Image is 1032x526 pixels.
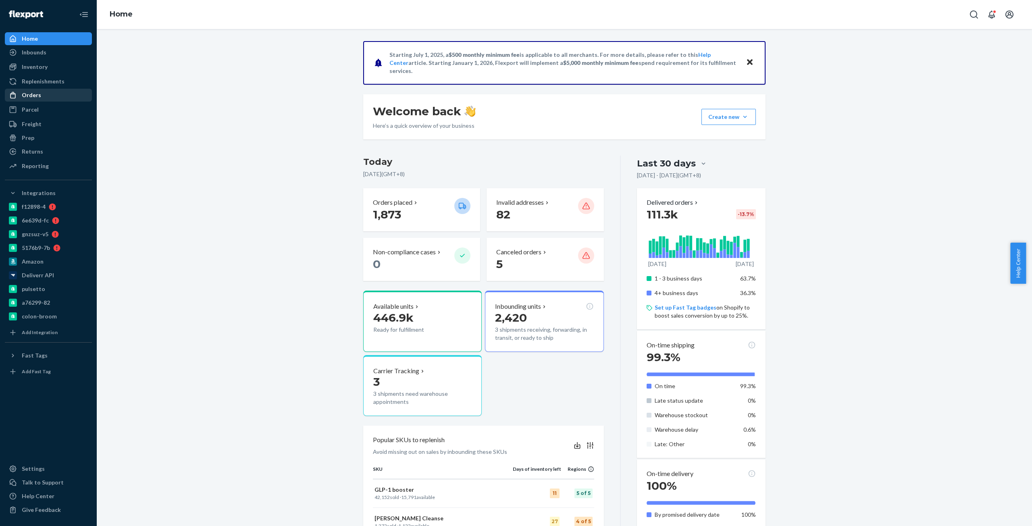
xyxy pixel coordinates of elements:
p: On-time delivery [647,469,693,478]
p: 3 shipments need warehouse appointments [373,390,472,406]
button: Open notifications [984,6,1000,23]
h3: Today [363,156,604,168]
a: Parcel [5,103,92,116]
a: Replenishments [5,75,92,88]
span: 111.3k [647,208,678,221]
th: SKU [373,466,513,479]
button: Canceled orders 5 [487,238,603,281]
div: Help Center [22,492,54,500]
p: On-time shipping [647,341,695,350]
div: 11 [550,489,560,498]
img: Flexport logo [9,10,43,19]
div: f12898-4 [22,203,46,211]
a: Talk to Support [5,476,92,489]
button: Open Search Box [966,6,982,23]
span: 0% [748,441,756,447]
button: Create new [701,109,756,125]
a: Add Integration [5,326,92,339]
p: Invalid addresses [496,198,544,207]
a: a76299-82 [5,296,92,309]
p: [DATE] [736,260,754,268]
div: 5176b9-7b [22,244,50,252]
p: On time [655,382,734,390]
span: 99.3% [647,350,680,364]
span: 42,152 [375,494,390,500]
p: [DATE] [648,260,666,268]
p: Available units [373,302,414,311]
img: hand-wave emoji [464,106,476,117]
div: Talk to Support [22,478,64,486]
p: Late: Other [655,440,734,448]
div: gnzsuz-v5 [22,230,48,238]
p: GLP-1 booster [375,486,511,494]
p: By promised delivery date [655,511,734,519]
span: 2,420 [495,311,527,324]
p: Popular SKUs to replenish [373,435,445,445]
span: 36.3% [740,289,756,296]
span: 82 [496,208,510,221]
span: 3 [373,375,380,389]
p: Canceled orders [496,247,541,257]
span: 100% [647,479,677,493]
div: Regions [561,466,594,472]
p: on Shopify to boost sales conversion by up to 25%. [655,304,756,320]
a: gnzsuz-v5 [5,228,92,241]
div: colon-broom [22,312,57,320]
div: -13.7 % [736,209,756,219]
div: Reporting [22,162,49,170]
button: Close [745,57,755,69]
span: $5,000 monthly minimum fee [563,59,639,66]
button: Integrations [5,187,92,200]
ol: breadcrumbs [103,3,139,26]
p: Ready for fulfillment [373,326,448,334]
p: Delivered orders [647,198,699,207]
span: 446.9k [373,311,414,324]
a: Returns [5,145,92,158]
a: Set up Fast Tag badges [655,304,716,311]
p: 4+ business days [655,289,734,297]
div: 6e639d-fc [22,216,49,225]
button: Inbounding units2,4203 shipments receiving, forwarding, in transit, or ready to ship [485,291,603,352]
div: Give Feedback [22,506,61,514]
div: Last 30 days [637,157,696,170]
a: Settings [5,462,92,475]
a: Home [5,32,92,45]
button: Non-compliance cases 0 [363,238,480,281]
div: Add Integration [22,329,58,336]
p: 3 shipments receiving, forwarding, in transit, or ready to ship [495,326,593,342]
a: Amazon [5,255,92,268]
button: Available units446.9kReady for fulfillment [363,291,482,352]
button: Help Center [1010,243,1026,284]
div: 5 of 5 [574,489,593,498]
button: Carrier Tracking33 shipments need warehouse appointments [363,355,482,416]
button: Invalid addresses 82 [487,188,603,231]
p: sold · available [375,494,511,501]
h1: Welcome back [373,104,476,119]
p: Warehouse delay [655,426,734,434]
a: Add Fast Tag [5,365,92,378]
div: pulsetto [22,285,45,293]
span: 15,791 [401,494,416,500]
div: Inventory [22,63,48,71]
p: Avoid missing out on sales by inbounding these SKUs [373,448,507,456]
span: 0 [373,257,381,271]
a: Freight [5,118,92,131]
span: 0% [748,397,756,404]
a: 5176b9-7b [5,241,92,254]
span: 0.6% [743,426,756,433]
span: 1,873 [373,208,401,221]
div: Parcel [22,106,39,114]
a: 6e639d-fc [5,214,92,227]
div: Amazon [22,258,44,266]
p: [PERSON_NAME] Cleanse [375,514,511,522]
span: 0% [748,412,756,418]
div: Home [22,35,38,43]
div: Add Fast Tag [22,368,51,375]
p: Orders placed [373,198,412,207]
div: Integrations [22,189,56,197]
div: Freight [22,120,42,128]
div: Replenishments [22,77,64,85]
div: Fast Tags [22,351,48,360]
p: [DATE] ( GMT+8 ) [363,170,604,178]
div: Deliverr API [22,271,54,279]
